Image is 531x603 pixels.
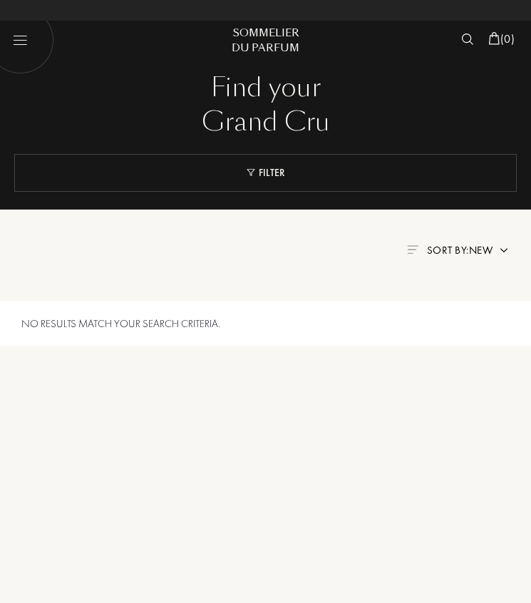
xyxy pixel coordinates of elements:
img: new_filter_w.svg [247,169,255,176]
div: Grand Cru [21,105,510,140]
img: search_icn_white.svg [461,33,473,45]
div: Find your [21,71,510,105]
div: du Parfum [217,41,314,56]
img: filter_by.png [407,245,418,254]
div: Sommelier [217,26,314,41]
div: Filter [14,154,517,192]
img: arrow.png [498,244,510,256]
span: Sort by: New [427,243,493,257]
img: cart_white.svg [488,32,500,45]
span: ( 0 ) [500,31,515,46]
